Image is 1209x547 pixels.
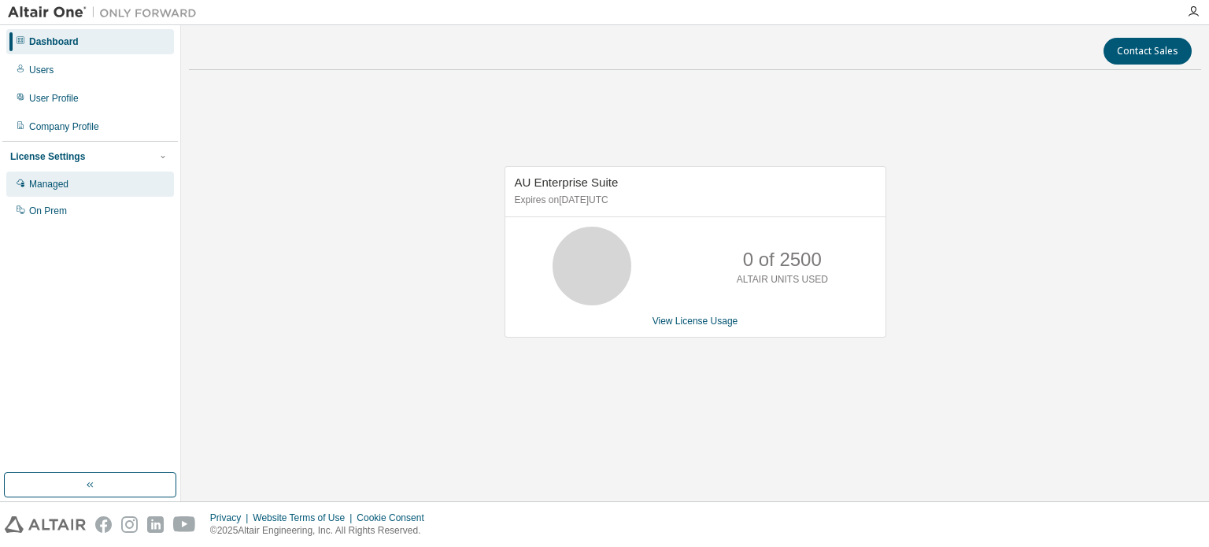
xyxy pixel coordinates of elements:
img: Altair One [8,5,205,20]
p: © 2025 Altair Engineering, Inc. All Rights Reserved. [210,524,434,538]
div: Dashboard [29,35,79,48]
p: ALTAIR UNITS USED [737,273,828,286]
p: 0 of 2500 [743,246,822,273]
img: facebook.svg [95,516,112,533]
a: View License Usage [653,316,738,327]
div: License Settings [10,150,85,163]
div: Privacy [210,512,253,524]
p: Expires on [DATE] UTC [515,194,872,207]
div: Company Profile [29,120,99,133]
div: User Profile [29,92,79,105]
img: linkedin.svg [147,516,164,533]
img: altair_logo.svg [5,516,86,533]
div: On Prem [29,205,67,217]
img: instagram.svg [121,516,138,533]
div: Users [29,64,54,76]
div: Website Terms of Use [253,512,357,524]
div: Cookie Consent [357,512,433,524]
img: youtube.svg [173,516,196,533]
button: Contact Sales [1104,38,1192,65]
div: Managed [29,178,68,190]
span: AU Enterprise Suite [515,176,619,189]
